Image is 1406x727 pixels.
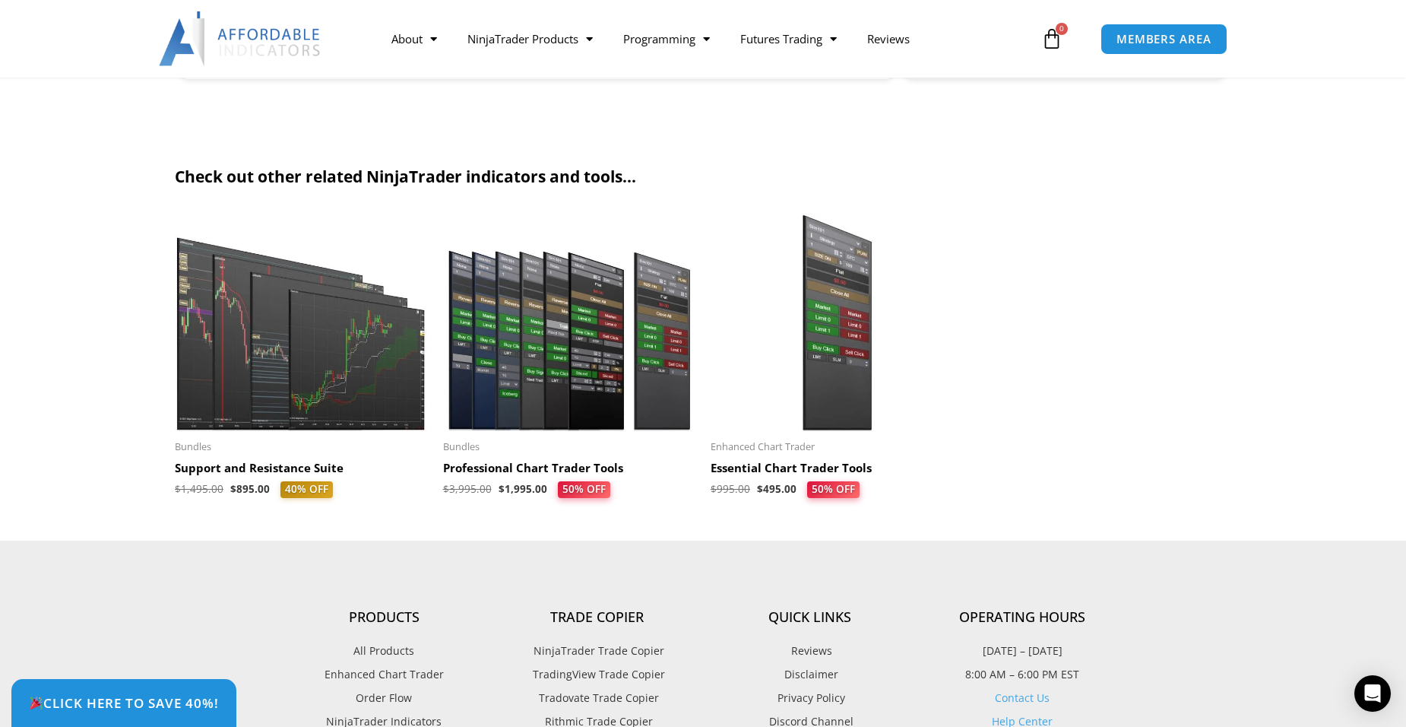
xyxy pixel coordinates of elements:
[529,665,665,684] span: TradingView Trade Copier
[443,440,696,453] span: Bundles
[1116,33,1211,45] span: MEMBERS AREA
[711,461,964,481] a: Essential Chart Trader Tools
[443,461,696,481] a: Professional Chart Trader Tools
[711,482,750,496] bdi: 995.00
[916,641,1129,661] p: [DATE] – [DATE]
[277,609,490,626] h4: Products
[608,21,725,56] a: Programming
[280,481,333,498] span: 40% OFF
[325,665,444,684] span: Enhanced Chart Trader
[781,665,838,684] span: Disclaimer
[703,609,916,626] h4: Quick Links
[725,21,852,56] a: Futures Trading
[376,21,1037,56] nav: Menu
[711,440,964,453] span: Enhanced Chart Trader
[376,21,452,56] a: About
[230,482,270,496] bdi: 895.00
[29,697,219,710] span: Click Here to save 40%!
[11,679,236,727] a: 🎉Click Here to save 40%!
[1100,24,1227,55] a: MEMBERS AREA
[1018,17,1085,61] a: 0
[175,461,428,476] h2: Support and Resistance Suite
[230,482,236,496] span: $
[787,641,832,661] span: Reviews
[807,481,860,498] span: 50% OFF
[277,665,490,684] a: Enhanced Chart Trader
[711,214,964,431] img: Essential Chart Trader Tools | Affordable Indicators – NinjaTrader
[1354,675,1391,712] div: Open Intercom Messenger
[175,482,181,496] span: $
[916,609,1129,626] h4: Operating Hours
[1056,23,1068,35] span: 0
[490,641,703,661] a: NinjaTrader Trade Copier
[916,665,1129,684] p: 8:00 AM – 6:00 PM EST
[277,641,490,661] a: All Products
[175,440,428,453] span: Bundles
[703,641,916,661] a: Reviews
[852,21,925,56] a: Reviews
[557,481,610,498] span: 50% OFF
[175,482,223,496] bdi: 1,495.00
[159,11,322,66] img: LogoAI | Affordable Indicators – NinjaTrader
[443,461,696,476] h2: Professional Chart Trader Tools
[530,641,664,661] span: NinjaTrader Trade Copier
[490,665,703,684] a: TradingView Trade Copier
[175,461,428,481] a: Support and Resistance Suite
[353,641,414,661] span: All Products
[711,482,717,496] span: $
[452,21,608,56] a: NinjaTrader Products
[443,482,449,496] span: $
[443,482,492,496] bdi: 3,995.00
[175,167,1231,187] h2: Check out other related NinjaTrader indicators and tools...
[490,609,703,626] h4: Trade Copier
[757,482,763,496] span: $
[499,482,547,496] bdi: 1,995.00
[30,697,43,710] img: 🎉
[757,482,796,496] bdi: 495.00
[499,482,505,496] span: $
[175,214,428,431] img: Support and Resistance Suite 1 | Affordable Indicators – NinjaTrader
[703,665,916,684] a: Disclaimer
[711,461,964,476] h2: Essential Chart Trader Tools
[443,214,696,431] img: ProfessionalToolsBundlePage | Affordable Indicators – NinjaTrader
